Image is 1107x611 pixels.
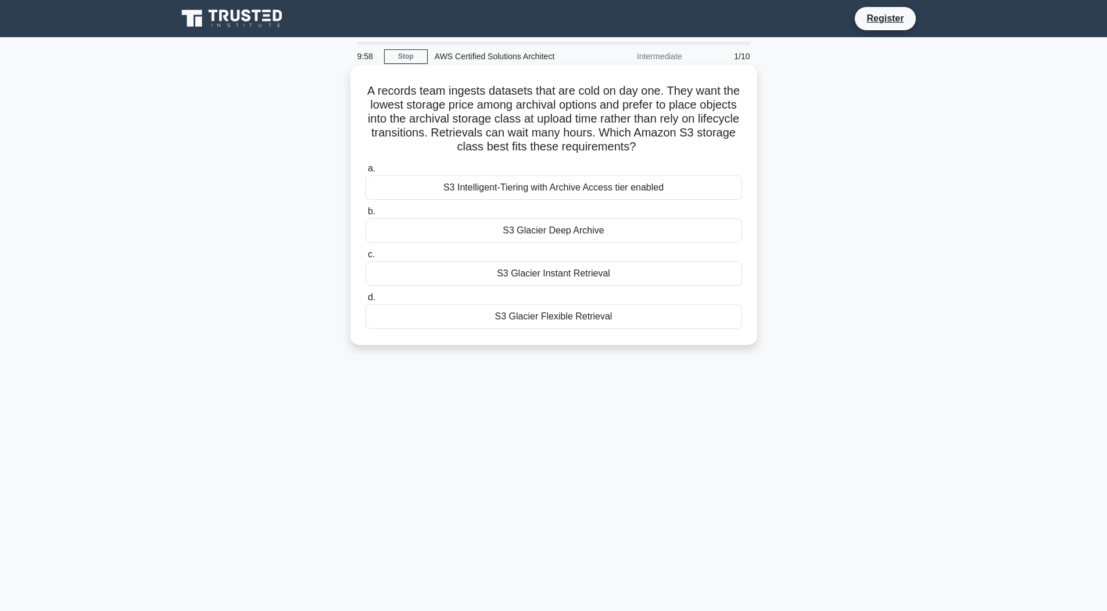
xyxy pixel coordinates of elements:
div: 1/10 [689,45,757,68]
h5: A records team ingests datasets that are cold on day one. They want the lowest storage price amon... [364,84,743,154]
div: S3 Glacier Deep Archive [366,218,742,243]
div: Intermediate [587,45,689,68]
span: b. [368,206,375,216]
div: S3 Intelligent-Tiering with Archive Access tier enabled [366,175,742,200]
div: S3 Glacier Flexible Retrieval [366,304,742,329]
span: d. [368,292,375,302]
span: c. [368,249,375,259]
a: Register [859,11,911,26]
span: a. [368,163,375,173]
div: 9:58 [350,45,384,68]
div: S3 Glacier Instant Retrieval [366,261,742,286]
a: Stop [384,49,428,64]
div: AWS Certified Solutions Architect [428,45,587,68]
